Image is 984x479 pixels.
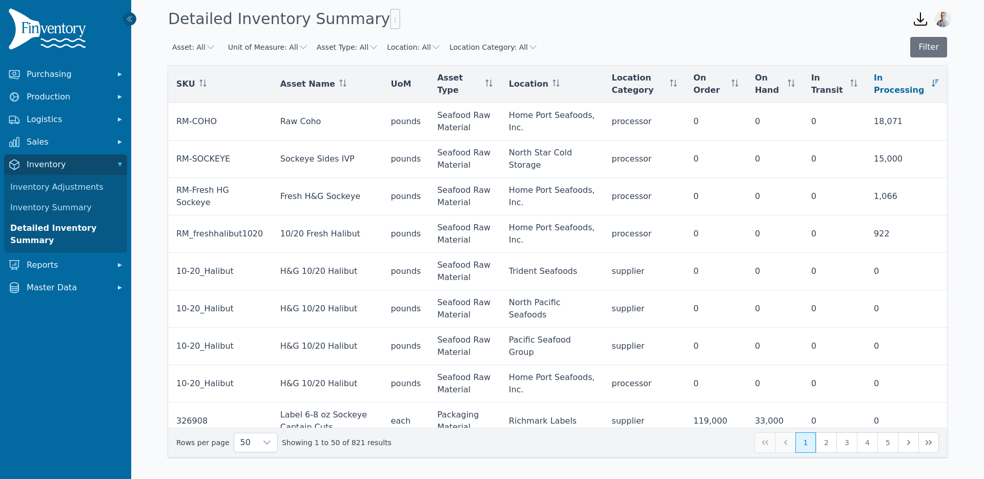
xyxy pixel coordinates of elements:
img: Finventory [8,8,90,54]
div: 0 [811,303,857,315]
td: Seafood Raw Material [429,253,501,290]
td: pounds [382,178,429,215]
div: 0 [874,415,939,427]
td: Seafood Raw Material [429,365,501,403]
td: processor [604,103,685,141]
div: 0 [755,377,795,390]
td: Home Port Seafoods, Inc. [501,103,604,141]
td: Seafood Raw Material [429,215,501,253]
img: Joshua Benton [935,11,951,27]
div: 0 [874,303,939,315]
span: UoM [391,78,411,90]
span: In Processing [874,72,928,96]
span: Purchasing [27,68,109,81]
button: Production [4,87,127,107]
td: H&G 10/20 Halibut [272,365,383,403]
span: Sales [27,136,109,148]
button: Logistics [4,109,127,130]
td: 326908 [168,403,272,440]
div: 18,071 [874,115,939,128]
td: RM-Fresh HG Sockeye [168,178,272,215]
div: 0 [693,153,739,165]
td: H&G 10/20 Halibut [272,290,383,328]
div: 0 [811,377,857,390]
div: 0 [755,190,795,203]
div: 0 [693,377,739,390]
td: processor [604,215,685,253]
button: Next Page [898,432,918,453]
td: processor [604,178,685,215]
td: pounds [382,328,429,365]
span: Production [27,91,109,103]
button: Page 4 [857,432,877,453]
td: North Star Cold Storage [501,141,604,178]
td: H&G 10/20 Halibut [272,253,383,290]
td: Label 6-8 oz Sockeye Captain Cuts [272,403,383,440]
div: 119,000 [693,415,739,427]
td: Seafood Raw Material [429,141,501,178]
button: Page 2 [816,432,836,453]
span: Location Category [612,72,666,96]
button: Location: All [387,42,441,52]
td: processor [604,365,685,403]
span: Asset Type [437,72,481,96]
button: Filter [910,37,947,57]
td: Seafood Raw Material [429,178,501,215]
div: 0 [693,228,739,240]
td: North Pacific Seafoods [501,290,604,328]
td: Fresh H&G Sockeye [272,178,383,215]
a: Inventory Summary [6,197,125,218]
span: Rows per page [234,433,257,452]
span: SKU [176,78,195,90]
div: 0 [811,153,857,165]
td: RM_freshhalibut1020 [168,215,272,253]
td: supplier [604,290,685,328]
div: 1,066 [874,190,939,203]
td: Sockeye Sides IVP [272,141,383,178]
td: pounds [382,253,429,290]
div: 0 [811,115,857,128]
td: H&G 10/20 Halibut [272,328,383,365]
button: Location Category: All [449,42,538,52]
button: Asset: All [172,42,216,52]
td: 10-20_Halibut [168,253,272,290]
td: Seafood Raw Material [429,290,501,328]
td: Seafood Raw Material [429,328,501,365]
a: Inventory Adjustments [6,177,125,197]
div: 0 [693,340,739,352]
td: Seafood Raw Material [429,103,501,141]
button: Inventory [4,154,127,175]
td: supplier [604,403,685,440]
td: pounds [382,141,429,178]
td: Pacific Seafood Group [501,328,604,365]
div: 0 [811,265,857,277]
div: 0 [755,303,795,315]
td: pounds [382,365,429,403]
td: Packaging Material [429,403,501,440]
td: 10-20_Halibut [168,365,272,403]
a: Detailed Inventory Summary [6,218,125,251]
td: Raw Coho [272,103,383,141]
button: Page 1 [795,432,816,453]
div: 0 [811,228,857,240]
button: Last Page [918,432,939,453]
div: 0 [693,115,739,128]
td: 10-20_Halibut [168,328,272,365]
div: 0 [755,153,795,165]
div: 0 [811,415,857,427]
td: Home Port Seafoods, Inc. [501,178,604,215]
div: 0 [755,228,795,240]
td: RM-COHO [168,103,272,141]
div: 0 [693,190,739,203]
div: 0 [693,303,739,315]
td: 10/20 Fresh Halibut [272,215,383,253]
button: Purchasing [4,64,127,85]
h1: Detailed Inventory Summary [168,9,400,29]
td: supplier [604,253,685,290]
div: 0 [755,265,795,277]
td: RM-SOCKEYE [168,141,272,178]
span: In Transit [811,72,846,96]
button: Master Data [4,277,127,298]
span: Logistics [27,113,109,126]
td: Richmark Labels [501,403,604,440]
